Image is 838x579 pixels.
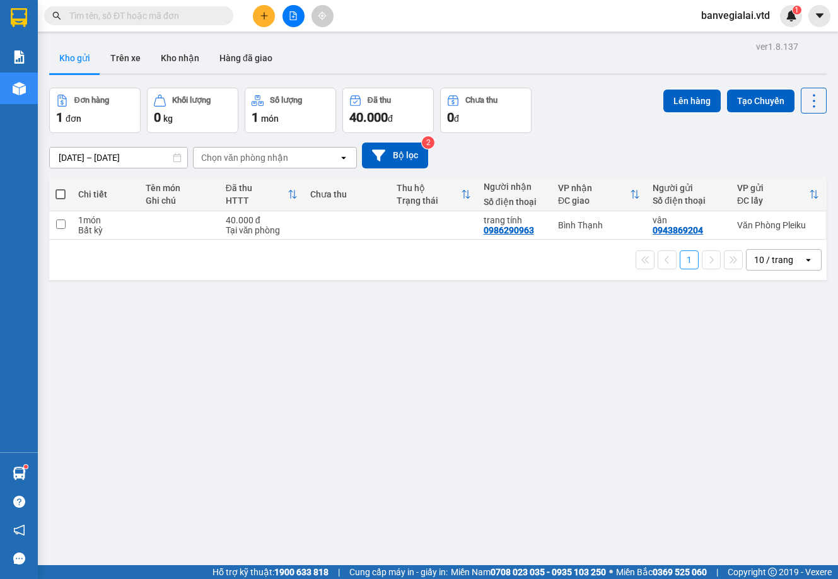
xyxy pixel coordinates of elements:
svg: open [803,255,813,265]
button: caret-down [808,5,830,27]
button: 1 [680,250,699,269]
th: Toggle SortBy [731,178,825,211]
span: aim [318,11,327,20]
span: đ [454,114,459,124]
span: message [13,553,25,564]
div: Tên món [146,183,212,193]
strong: 0708 023 035 - 0935 103 250 [491,567,606,577]
svg: open [339,153,349,163]
div: Đã thu [368,96,391,105]
span: đơn [66,114,81,124]
span: search [52,11,61,20]
div: HTTT [226,196,288,206]
div: vân [653,215,725,225]
input: Tìm tên, số ĐT hoặc mã đơn [69,9,218,23]
div: ĐC giao [558,196,630,206]
button: Khối lượng0kg [147,88,238,133]
div: trang tính [484,215,545,225]
span: 40.000 [349,110,388,125]
span: plus [260,11,269,20]
strong: 1900 633 818 [274,567,329,577]
div: Số điện thoại [484,197,545,207]
button: Bộ lọc [362,143,428,168]
div: Tại văn phòng [226,225,298,235]
div: Thu hộ [397,183,461,193]
button: plus [253,5,275,27]
button: aim [311,5,334,27]
div: 0943869204 [653,225,703,235]
span: caret-down [814,10,825,21]
div: Chi tiết [78,189,133,199]
span: copyright [768,568,777,576]
span: 1 [794,6,799,15]
span: Hỗ trợ kỹ thuật: [212,565,329,579]
div: 0986290963 [484,225,534,235]
button: Tạo Chuyến [727,90,794,112]
span: kg [163,114,173,124]
span: file-add [289,11,298,20]
div: Văn Phòng Pleiku [737,220,819,230]
div: Đơn hàng [74,96,109,105]
div: Khối lượng [172,96,211,105]
span: 1 [252,110,259,125]
div: 40.000 đ [226,215,298,225]
span: ⚪️ [609,570,613,575]
input: Select a date range. [50,148,187,168]
div: 1 món [78,215,133,225]
div: 10 / trang [754,254,793,266]
span: Miền Bắc [616,565,707,579]
div: Chọn văn phòng nhận [201,151,288,164]
button: Trên xe [100,43,151,73]
img: warehouse-icon [13,467,26,480]
div: ver 1.8.137 [756,40,798,54]
div: VP nhận [558,183,630,193]
img: solution-icon [13,50,26,64]
div: Người gửi [653,183,725,193]
div: VP gửi [737,183,809,193]
span: đ [388,114,393,124]
strong: 0369 525 060 [653,567,707,577]
span: 0 [447,110,454,125]
th: Toggle SortBy [390,178,477,211]
button: Đã thu40.000đ [342,88,434,133]
div: Số lượng [270,96,302,105]
span: banvegialai.vtd [691,8,780,23]
button: Chưa thu0đ [440,88,532,133]
div: Số điện thoại [653,196,725,206]
div: Trạng thái [397,196,461,206]
span: notification [13,524,25,536]
span: 0 [154,110,161,125]
button: file-add [282,5,305,27]
div: Bất kỳ [78,225,133,235]
button: Kho gửi [49,43,100,73]
div: Ghi chú [146,196,212,206]
span: question-circle [13,496,25,508]
button: Kho nhận [151,43,209,73]
div: Chưa thu [310,189,385,199]
img: icon-new-feature [786,10,797,21]
img: warehouse-icon [13,82,26,95]
button: Đơn hàng1đơn [49,88,141,133]
img: logo-vxr [11,8,27,27]
span: Miền Nam [451,565,606,579]
div: ĐC lấy [737,196,809,206]
sup: 1 [24,465,28,469]
span: | [716,565,718,579]
div: Đã thu [226,183,288,193]
span: 1 [56,110,63,125]
th: Toggle SortBy [219,178,304,211]
span: | [338,565,340,579]
span: món [261,114,279,124]
div: Người nhận [484,182,545,192]
th: Toggle SortBy [552,178,646,211]
sup: 2 [422,136,434,149]
button: Số lượng1món [245,88,336,133]
button: Lên hàng [663,90,721,112]
sup: 1 [793,6,801,15]
button: Hàng đã giao [209,43,282,73]
div: Chưa thu [465,96,498,105]
span: Cung cấp máy in - giấy in: [349,565,448,579]
div: Bình Thạnh [558,220,640,230]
